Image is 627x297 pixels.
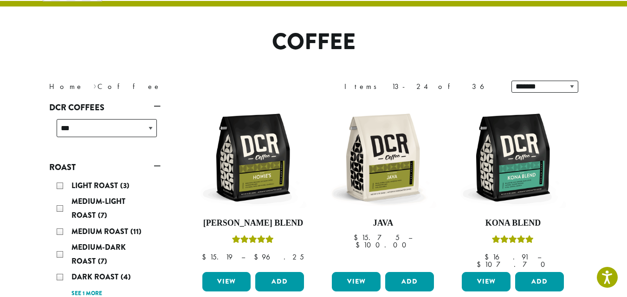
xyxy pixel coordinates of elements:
[232,234,274,248] div: Rated 4.67 out of 5
[330,104,436,211] img: DCR-12oz-Java-Stock-scaled.png
[344,81,498,92] div: Items 13-24 of 36
[254,252,304,262] bdi: 96.25
[385,272,434,291] button: Add
[202,252,233,262] bdi: 15.19
[49,100,161,115] a: DCR Coffees
[49,115,161,148] div: DCR Coffees
[485,252,492,262] span: $
[98,210,107,221] span: (7)
[332,272,381,291] a: View
[71,226,130,237] span: Medium Roast
[120,180,129,191] span: (3)
[254,252,262,262] span: $
[71,272,121,282] span: Dark Roast
[200,218,307,228] h4: [PERSON_NAME] Blend
[537,252,541,262] span: –
[121,272,131,282] span: (4)
[462,272,511,291] a: View
[354,233,362,242] span: $
[356,240,411,250] bdi: 100.00
[71,242,126,266] span: Medium-Dark Roast
[330,104,436,268] a: Java
[71,180,120,191] span: Light Roast
[255,272,304,291] button: Add
[485,252,529,262] bdi: 16.91
[200,104,307,268] a: [PERSON_NAME] BlendRated 4.67 out of 5
[49,159,161,175] a: Roast
[241,252,245,262] span: –
[356,240,363,250] span: $
[459,104,566,211] img: DCR-12oz-Kona-Blend-Stock-scaled.png
[408,233,412,242] span: –
[98,256,107,266] span: (7)
[330,218,436,228] h4: Java
[200,104,306,211] img: DCR-12oz-Howies-Stock-scaled.png
[93,78,97,92] span: ›
[71,196,125,221] span: Medium-Light Roast
[492,234,534,248] div: Rated 5.00 out of 5
[459,218,566,228] h4: Kona Blend
[477,259,485,269] span: $
[459,104,566,268] a: Kona BlendRated 5.00 out of 5
[49,82,84,91] a: Home
[130,226,142,237] span: (11)
[42,29,585,56] h1: Coffee
[354,233,400,242] bdi: 15.75
[202,272,251,291] a: View
[515,272,564,291] button: Add
[49,81,300,92] nav: Breadcrumb
[477,259,549,269] bdi: 107.70
[202,252,210,262] span: $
